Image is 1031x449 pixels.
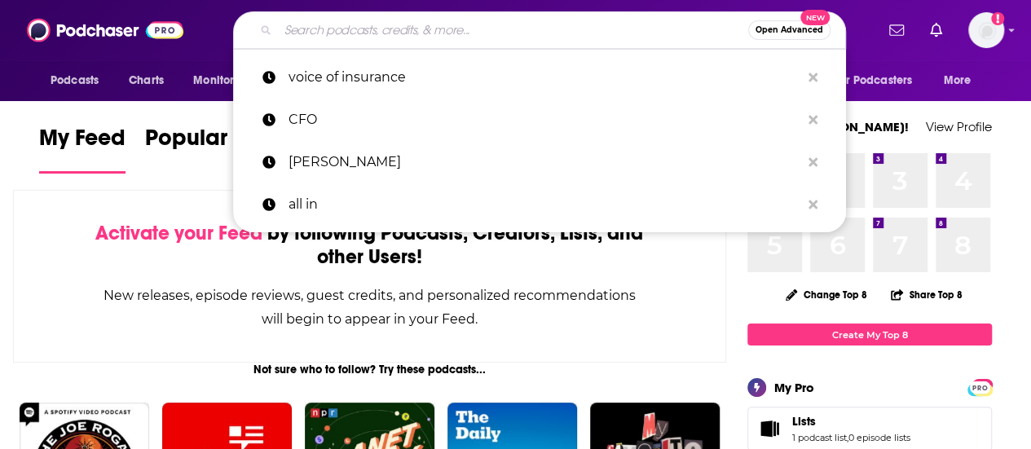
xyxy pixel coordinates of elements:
[792,414,910,429] a: Lists
[792,414,816,429] span: Lists
[776,284,877,305] button: Change Top 8
[923,16,949,44] a: Show notifications dropdown
[95,284,644,331] div: New releases, episode reviews, guest credits, and personalized recommendations will begin to appe...
[748,20,831,40] button: Open AdvancedNew
[289,141,800,183] p: Jason Calacanis
[233,183,846,226] a: all in
[278,17,748,43] input: Search podcasts, credits, & more...
[968,12,1004,48] span: Logged in as juliannem
[51,69,99,92] span: Podcasts
[289,56,800,99] p: voice of insurance
[883,16,910,44] a: Show notifications dropdown
[800,10,830,25] span: New
[39,124,126,174] a: My Feed
[289,183,800,226] p: all in
[756,26,823,34] span: Open Advanced
[753,417,786,440] a: Lists
[129,69,164,92] span: Charts
[145,124,284,161] span: Popular Feed
[145,124,284,174] a: Popular Feed
[968,12,1004,48] img: User Profile
[834,69,912,92] span: For Podcasters
[39,65,120,96] button: open menu
[39,124,126,161] span: My Feed
[233,99,846,141] a: CFO
[95,222,644,269] div: by following Podcasts, Creators, Lists, and other Users!
[823,65,936,96] button: open menu
[991,12,1004,25] svg: Add a profile image
[182,65,272,96] button: open menu
[233,141,846,183] a: [PERSON_NAME]
[970,381,989,394] span: PRO
[926,119,992,134] a: View Profile
[747,324,992,346] a: Create My Top 8
[233,56,846,99] a: voice of insurance
[970,381,989,393] a: PRO
[193,69,251,92] span: Monitoring
[118,65,174,96] a: Charts
[847,432,848,443] span: ,
[233,11,846,49] div: Search podcasts, credits, & more...
[792,432,847,443] a: 1 podcast list
[968,12,1004,48] button: Show profile menu
[944,69,972,92] span: More
[774,380,814,395] div: My Pro
[890,279,963,310] button: Share Top 8
[95,221,262,245] span: Activate your Feed
[13,363,726,376] div: Not sure who to follow? Try these podcasts...
[848,432,910,443] a: 0 episode lists
[932,65,992,96] button: open menu
[289,99,800,141] p: CFO
[27,15,183,46] img: Podchaser - Follow, Share and Rate Podcasts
